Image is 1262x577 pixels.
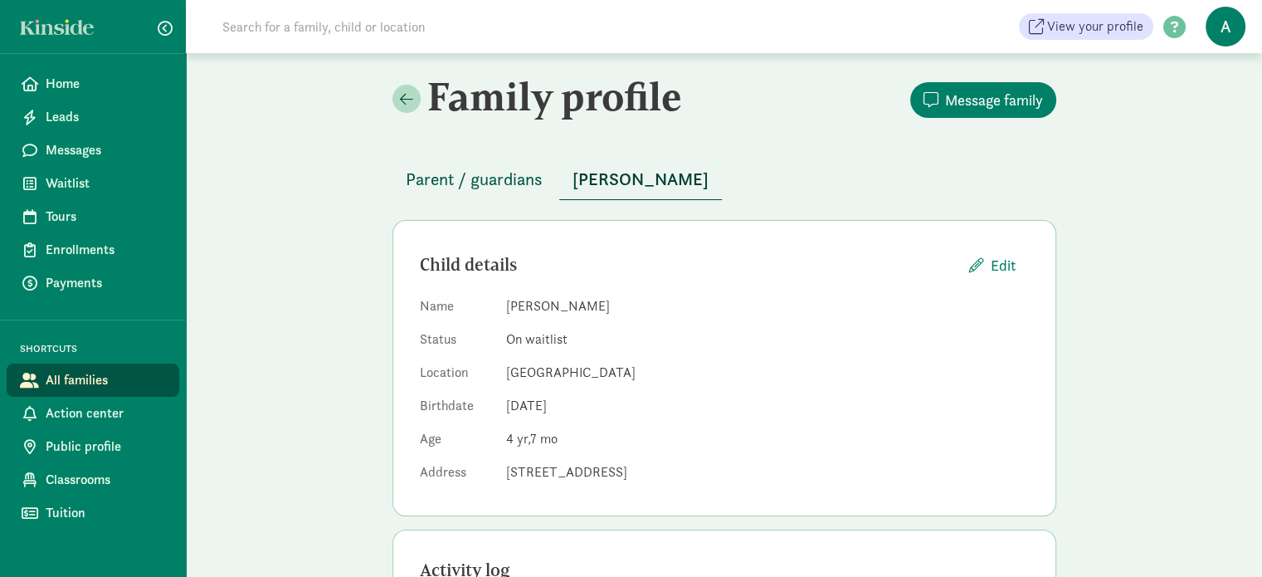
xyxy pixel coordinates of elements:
a: View your profile [1019,13,1153,40]
dt: Age [420,429,493,456]
dt: Name [420,296,493,323]
button: Parent / guardians [392,159,556,199]
dd: On waitlist [506,330,1029,350]
span: Tours [46,207,166,227]
span: 4 [506,430,530,447]
span: [DATE] [506,397,547,414]
span: All families [46,370,166,390]
iframe: Chat Widget [1179,497,1262,577]
a: Messages [7,134,179,167]
span: Enrollments [46,240,166,260]
span: A [1206,7,1245,46]
span: 7 [530,430,558,447]
a: Waitlist [7,167,179,200]
span: Classrooms [46,470,166,490]
a: Classrooms [7,463,179,496]
span: Public profile [46,437,166,457]
h2: Family profile [392,73,721,120]
a: Home [7,67,179,100]
a: Payments [7,266,179,300]
dd: [GEOGRAPHIC_DATA] [506,363,1029,383]
span: Action center [46,403,166,423]
a: All families [7,364,179,397]
button: Edit [956,247,1029,283]
a: Enrollments [7,233,179,266]
a: Parent / guardians [392,170,556,189]
span: Edit [991,254,1016,276]
span: [PERSON_NAME] [573,166,709,193]
span: Payments [46,273,166,293]
a: Tours [7,200,179,233]
button: [PERSON_NAME] [559,159,722,200]
span: Leads [46,107,166,127]
dd: [PERSON_NAME] [506,296,1029,316]
span: View your profile [1047,17,1143,37]
a: Public profile [7,430,179,463]
div: Child details [420,252,956,278]
span: Home [46,74,166,94]
span: Parent / guardians [406,166,543,193]
span: Waitlist [46,174,166,193]
a: Tuition [7,496,179,530]
dt: Address [420,462,493,489]
span: Message family [945,89,1043,111]
a: [PERSON_NAME] [559,170,722,189]
span: Tuition [46,503,166,523]
dt: Status [420,330,493,356]
span: Messages [46,140,166,160]
a: Action center [7,397,179,430]
dt: Location [420,363,493,389]
a: Leads [7,100,179,134]
dd: [STREET_ADDRESS] [506,462,1029,482]
input: Search for a family, child or location [212,10,678,43]
dt: Birthdate [420,396,493,423]
button: Message family [910,82,1056,118]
